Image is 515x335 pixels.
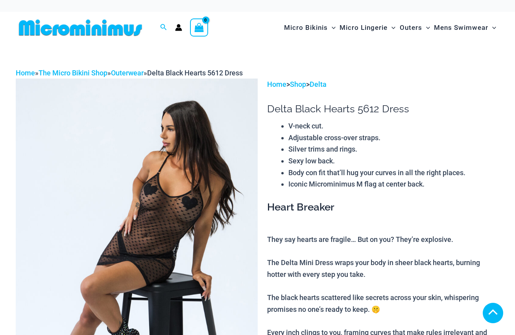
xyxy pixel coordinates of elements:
[328,18,336,38] span: Menu Toggle
[432,16,498,40] a: Mens SwimwearMenu ToggleMenu Toggle
[281,15,499,41] nav: Site Navigation
[267,80,286,88] a: Home
[388,18,395,38] span: Menu Toggle
[16,69,35,77] a: Home
[288,178,499,190] li: Iconic Microminimus M flag at center back.
[267,79,499,90] p: > >
[16,19,145,37] img: MM SHOP LOGO FLAT
[290,80,306,88] a: Shop
[16,69,243,77] span: » » »
[190,18,208,37] a: View Shopping Cart, empty
[398,16,432,40] a: OutersMenu ToggleMenu Toggle
[488,18,496,38] span: Menu Toggle
[39,69,107,77] a: The Micro Bikini Shop
[284,18,328,38] span: Micro Bikinis
[422,18,430,38] span: Menu Toggle
[267,103,499,115] h1: Delta Black Hearts 5612 Dress
[288,132,499,144] li: Adjustable cross-over straps.
[434,18,488,38] span: Mens Swimwear
[288,155,499,167] li: Sexy low back.
[160,23,167,33] a: Search icon link
[340,18,388,38] span: Micro Lingerie
[338,16,397,40] a: Micro LingerieMenu ToggleMenu Toggle
[267,201,499,214] h3: Heart Breaker
[400,18,422,38] span: Outers
[288,143,499,155] li: Silver trims and rings.
[175,24,182,31] a: Account icon link
[282,16,338,40] a: Micro BikinisMenu ToggleMenu Toggle
[111,69,144,77] a: Outerwear
[288,167,499,179] li: Body con fit that’ll hug your curves in all the right places.
[288,120,499,132] li: V-neck cut.
[310,80,327,88] a: Delta
[147,69,243,77] span: Delta Black Hearts 5612 Dress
